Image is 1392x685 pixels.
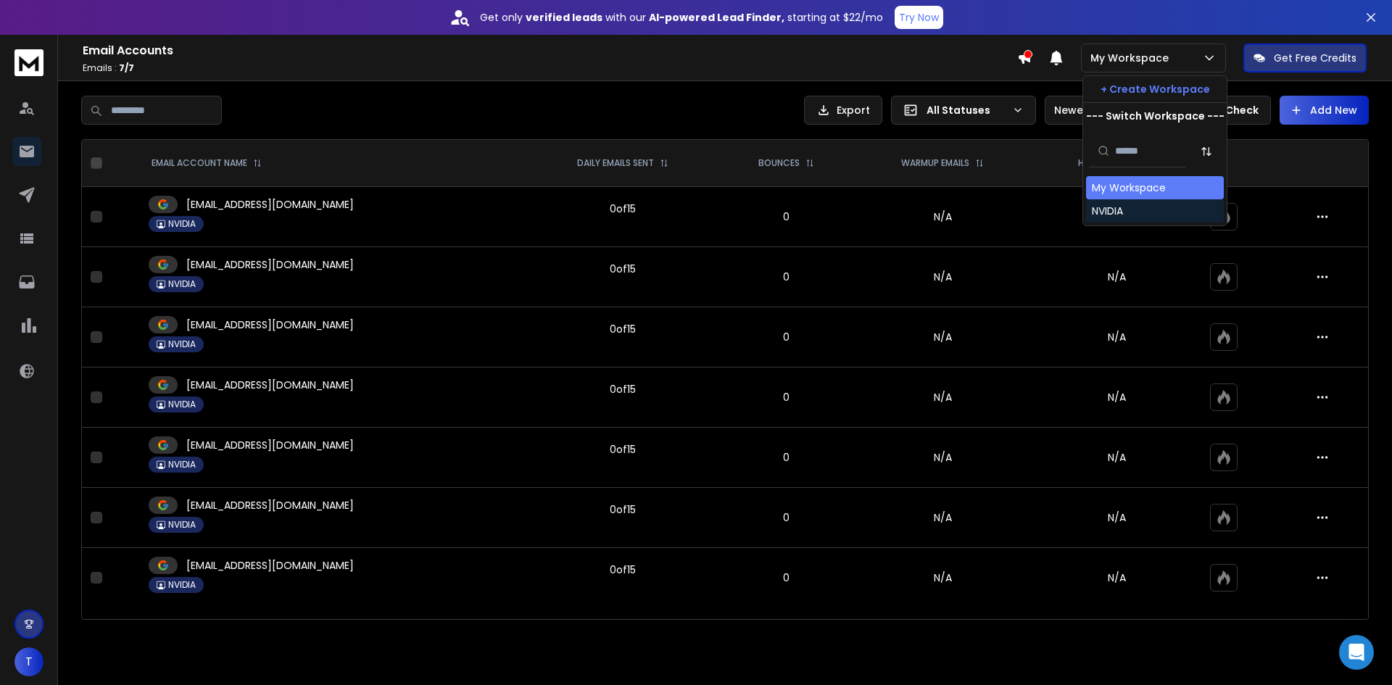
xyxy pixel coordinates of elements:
p: N/A [1041,209,1193,224]
p: --- Switch Workspace --- [1086,109,1225,123]
h1: Email Accounts [83,42,1017,59]
p: [EMAIL_ADDRESS][DOMAIN_NAME] [186,257,354,272]
button: Export [804,96,882,125]
p: [EMAIL_ADDRESS][DOMAIN_NAME] [186,317,354,332]
p: Get Free Credits [1274,51,1356,65]
p: 0 [729,510,845,525]
p: NVIDIA [168,339,196,350]
button: Sort by Sort A-Z [1192,137,1221,166]
p: N/A [1041,570,1193,585]
td: N/A [853,548,1032,608]
strong: verified leads [526,10,602,25]
p: 0 [729,390,845,404]
p: NVIDIA [168,579,196,591]
p: [EMAIL_ADDRESS][DOMAIN_NAME] [186,378,354,392]
img: logo [14,49,43,76]
div: 0 of 15 [610,202,636,216]
p: + Create Workspace [1101,82,1210,96]
button: Try Now [895,6,943,29]
p: 0 [729,270,845,284]
p: NVIDIA [168,459,196,470]
p: Emails : [83,62,1017,74]
p: 0 [729,330,845,344]
div: 0 of 15 [610,502,636,517]
p: BOUNCES [758,157,800,169]
p: 0 [729,450,845,465]
div: 0 of 15 [610,262,636,276]
div: 0 of 15 [610,322,636,336]
p: Try Now [899,10,939,25]
p: N/A [1041,330,1193,344]
td: N/A [853,187,1032,247]
div: NVIDIA [1092,204,1123,218]
p: 0 [729,209,845,224]
p: My Workspace [1090,51,1174,65]
p: [EMAIL_ADDRESS][DOMAIN_NAME] [186,197,354,212]
td: N/A [853,368,1032,428]
p: [EMAIL_ADDRESS][DOMAIN_NAME] [186,558,354,573]
div: My Workspace [1092,180,1166,195]
p: 0 [729,570,845,585]
div: EMAIL ACCOUNT NAME [152,157,262,169]
button: T [14,647,43,676]
button: Newest [1045,96,1139,125]
p: N/A [1041,270,1193,284]
div: 0 of 15 [610,442,636,457]
span: 7 / 7 [119,62,134,74]
p: WARMUP EMAILS [901,157,969,169]
td: N/A [853,307,1032,368]
p: NVIDIA [168,519,196,531]
p: NVIDIA [168,278,196,290]
p: Get only with our starting at $22/mo [480,10,883,25]
p: N/A [1041,450,1193,465]
div: Open Intercom Messenger [1339,635,1374,670]
div: 0 of 15 [610,562,636,577]
div: 0 of 15 [610,382,636,397]
p: DAILY EMAILS SENT [577,157,654,169]
p: [EMAIL_ADDRESS][DOMAIN_NAME] [186,498,354,512]
p: NVIDIA [168,218,196,230]
p: N/A [1041,510,1193,525]
button: + Create Workspace [1083,76,1227,102]
p: [EMAIL_ADDRESS][DOMAIN_NAME] [186,438,354,452]
td: N/A [853,428,1032,488]
strong: AI-powered Lead Finder, [649,10,784,25]
button: Add New [1280,96,1369,125]
p: NVIDIA [168,399,196,410]
p: All Statuses [927,103,1006,117]
p: N/A [1041,390,1193,404]
td: N/A [853,247,1032,307]
p: HEALTH SCORE [1078,157,1140,169]
td: N/A [853,488,1032,548]
button: Get Free Credits [1243,43,1367,72]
